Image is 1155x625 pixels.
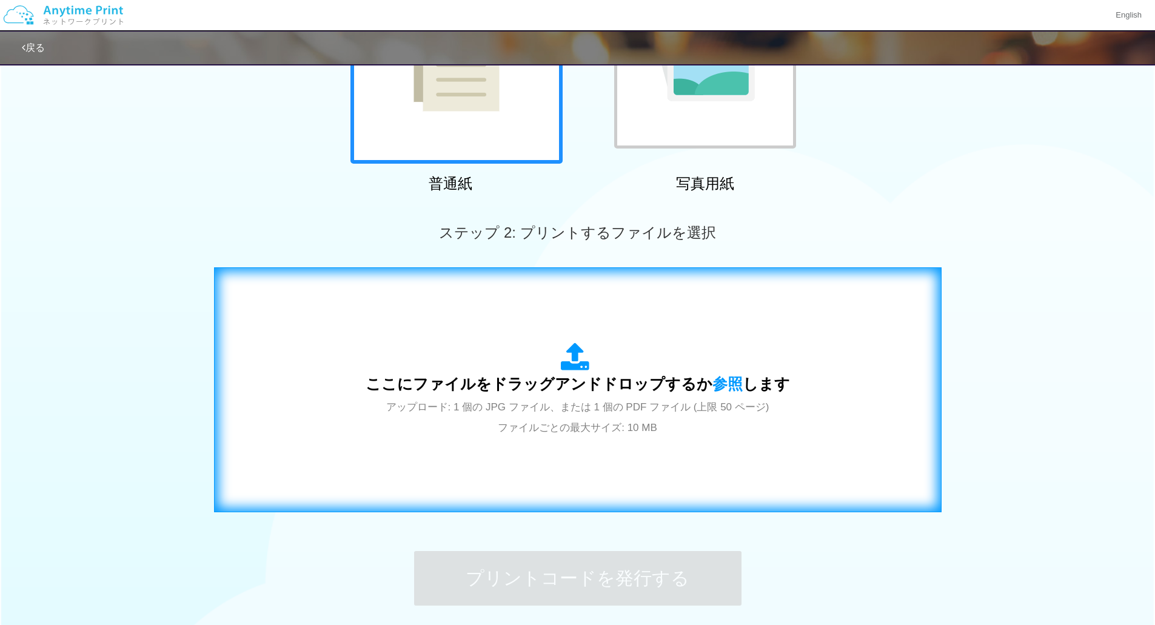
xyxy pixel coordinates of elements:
[386,401,769,433] span: アップロード: 1 個の JPG ファイル、または 1 個の PDF ファイル (上限 50 ページ) ファイルごとの最大サイズ: 10 MB
[414,551,742,606] button: プリントコードを発行する
[712,375,743,392] span: 参照
[366,375,790,392] span: ここにファイルをドラッグアンドドロップするか します
[439,224,715,241] span: ステップ 2: プリントするファイルを選択
[599,176,811,192] h2: 写真用紙
[344,176,557,192] h2: 普通紙
[22,42,45,53] a: 戻る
